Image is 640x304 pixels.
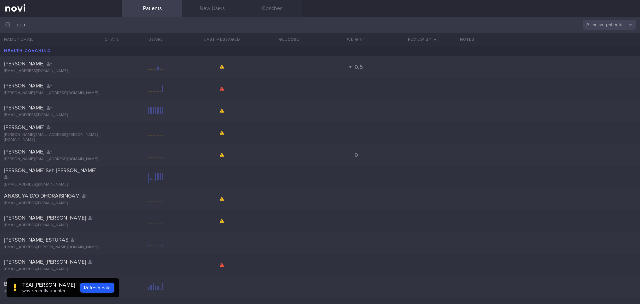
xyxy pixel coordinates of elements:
button: Review By [389,33,456,46]
span: [PERSON_NAME] [4,149,44,155]
div: TSAI [PERSON_NAME] [22,282,75,288]
div: [PERSON_NAME][EMAIL_ADDRESS][DOMAIN_NAME] [4,91,118,96]
span: [PERSON_NAME] ESTURAS [4,237,68,243]
div: [EMAIL_ADDRESS][PERSON_NAME][DOMAIN_NAME] [4,245,118,250]
div: [EMAIL_ADDRESS][DOMAIN_NAME] [4,267,118,272]
div: [PERSON_NAME][EMAIL_ADDRESS][DOMAIN_NAME] [4,157,118,162]
button: Last Messaged [189,33,256,46]
div: [EMAIL_ADDRESS][DOMAIN_NAME] [4,223,118,228]
div: [EMAIL_ADDRESS][DOMAIN_NAME] [4,113,118,118]
div: [EMAIL_ADDRESS][DOMAIN_NAME] [4,289,118,294]
span: 0 [355,153,358,158]
div: [EMAIL_ADDRESS][DOMAIN_NAME] [4,201,118,206]
div: Usage [122,33,189,46]
span: [PERSON_NAME] Seh [PERSON_NAME] [4,168,96,173]
button: Glucose [256,33,322,46]
div: Notes [456,33,640,46]
span: was recently updated [22,289,67,293]
button: Weight [322,33,389,46]
span: 0.5 [355,64,363,70]
button: All active patients [583,20,636,30]
div: [EMAIL_ADDRESS][DOMAIN_NAME] [4,69,118,74]
span: [PERSON_NAME] [4,105,44,110]
button: Refresh data [80,283,114,293]
span: [PERSON_NAME] [PERSON_NAME] [4,259,86,265]
span: [PERSON_NAME] [4,61,44,66]
span: [PERSON_NAME] [4,125,44,130]
span: [PERSON_NAME] [4,83,44,88]
div: [PERSON_NAME][EMAIL_ADDRESS][PERSON_NAME][DOMAIN_NAME] [4,132,118,142]
span: [PERSON_NAME] [PERSON_NAME] [4,215,86,221]
span: ANASUYA D/O DHORAISINGAM [4,193,80,199]
div: [EMAIL_ADDRESS][DOMAIN_NAME] [4,182,118,187]
button: Chats [96,33,122,46]
span: Bei Arcega Lulubelle San Agustin [4,281,82,287]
